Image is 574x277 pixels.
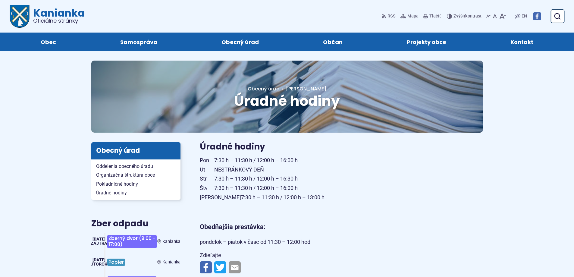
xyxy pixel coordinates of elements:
[91,180,180,189] a: Pokladničné hodiny
[93,237,105,242] span: [DATE]
[522,13,527,20] span: EN
[485,10,492,23] button: Zmenšiť veľkosť písma
[91,162,180,171] a: Oddelenia obecného úradu
[214,261,226,273] img: Zdieľať na Twitteri
[94,33,183,51] a: Samospráva
[447,10,483,23] button: Zvýšiťkontrast
[96,188,176,197] span: Úradné hodiny
[91,233,180,250] a: Zberný dvor (9:00 - 17:00) Kanianka [DATE] Zajtra
[96,180,176,189] span: Pokladničné hodiny
[407,33,446,51] span: Projekty obce
[91,188,180,197] a: Úradné hodiny
[422,10,442,23] button: Tlačiť
[221,33,259,51] span: Obecný úrad
[91,171,180,180] a: Organizačná štruktúra obce
[162,239,180,244] span: Kanianka
[510,33,533,51] span: Kontakt
[200,251,414,260] p: Zdieľajte
[91,255,180,269] a: Papier Kanianka [DATE] utorok
[14,33,82,51] a: Obec
[96,162,176,171] span: Oddelenia obecného úradu
[407,13,419,20] span: Mapa
[107,235,157,248] span: Zberný dvor (9:00 - 17:00)
[229,261,241,273] img: Zdieľať e-mailom
[200,238,414,247] p: pondelok – piatok v čase od 11:30 – 12:00 hod
[200,184,214,193] span: Štv
[533,12,541,20] img: Prejsť na Facebook stránku
[10,5,85,28] a: Logo Kanianka, prejsť na domovskú stránku.
[91,142,180,159] h3: Obecný úrad
[200,223,265,231] strong: Obedňajšia prestávka:
[41,33,56,51] span: Obec
[248,85,280,92] a: Obecný úrad
[200,193,241,202] span: [PERSON_NAME]
[33,18,85,24] span: Oficiálne stránky
[200,156,414,202] p: 7:30 h – 11:30 h / 12:00 h – 16:00 h NESTRÁNKOVÝ DEŇ 7:30 h – 11:30 h / 12:00 h – 16:30 h 7:30 h ...
[91,219,180,228] h3: Zber odpadu
[234,91,340,111] span: Úradné hodiny
[286,85,326,92] span: [PERSON_NAME]
[297,33,369,51] a: Občan
[323,33,343,51] span: Občan
[162,260,180,265] span: Kanianka
[453,14,465,19] span: Zvýšiť
[280,85,326,92] a: [PERSON_NAME]
[200,165,214,175] span: Ut
[399,10,420,23] a: Mapa
[120,33,157,51] span: Samospráva
[200,156,214,165] span: Pon
[381,10,397,23] a: RSS
[520,13,528,20] a: EN
[485,33,560,51] a: Kontakt
[498,10,507,23] button: Zväčšiť veľkosť písma
[387,13,396,20] span: RSS
[93,257,105,263] span: [DATE]
[492,10,498,23] button: Nastaviť pôvodnú veľkosť písma
[200,261,212,273] img: Zdieľať na Facebooku
[195,33,285,51] a: Obecný úrad
[381,33,472,51] a: Projekty obce
[30,8,85,24] span: Kanianka
[107,259,125,266] span: Papier
[96,171,176,180] span: Organizačná štruktúra obce
[90,262,107,267] span: utorok
[453,14,481,19] span: kontrast
[200,142,414,152] h3: Úradné hodiny
[91,241,107,246] span: Zajtra
[200,174,214,184] span: Str
[10,5,30,28] img: Prejsť na domovskú stránku
[429,14,441,19] span: Tlačiť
